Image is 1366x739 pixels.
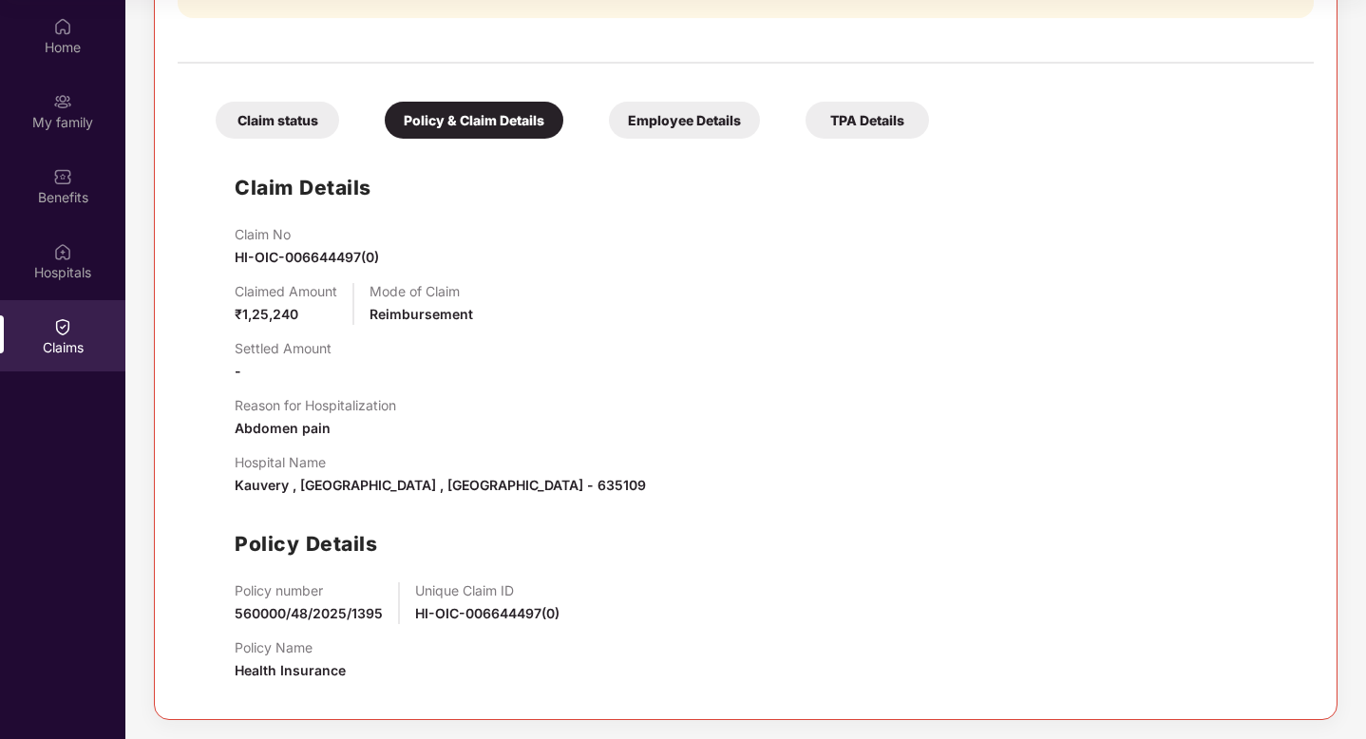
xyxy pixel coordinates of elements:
[415,582,560,598] p: Unique Claim ID
[53,167,72,186] img: svg+xml;base64,PHN2ZyBpZD0iQmVuZWZpdHMiIHhtbG5zPSJodHRwOi8vd3d3LnczLm9yZy8yMDAwL3N2ZyIgd2lkdGg9Ij...
[235,340,332,356] p: Settled Amount
[53,242,72,261] img: svg+xml;base64,PHN2ZyBpZD0iSG9zcGl0YWxzIiB4bWxucz0iaHR0cDovL3d3dy53My5vcmcvMjAwMC9zdmciIHdpZHRoPS...
[370,283,473,299] p: Mode of Claim
[235,477,646,493] span: Kauvery , [GEOGRAPHIC_DATA] , [GEOGRAPHIC_DATA] - 635109
[235,662,346,678] span: Health Insurance
[216,102,339,139] div: Claim status
[235,454,646,470] p: Hospital Name
[415,605,560,621] span: HI-OIC-006644497(0)
[235,582,383,598] p: Policy number
[235,528,377,559] h1: Policy Details
[370,306,473,322] span: Reimbursement
[385,102,563,139] div: Policy & Claim Details
[235,283,337,299] p: Claimed Amount
[235,605,383,621] span: 560000/48/2025/1395
[53,92,72,111] img: svg+xml;base64,PHN2ZyB3aWR0aD0iMjAiIGhlaWdodD0iMjAiIHZpZXdCb3g9IjAgMCAyMCAyMCIgZmlsbD0ibm9uZSIgeG...
[53,17,72,36] img: svg+xml;base64,PHN2ZyBpZD0iSG9tZSIgeG1sbnM9Imh0dHA6Ly93d3cudzMub3JnLzIwMDAvc3ZnIiB3aWR0aD0iMjAiIG...
[235,639,346,655] p: Policy Name
[235,397,396,413] p: Reason for Hospitalization
[235,363,241,379] span: -
[53,317,72,336] img: svg+xml;base64,PHN2ZyBpZD0iQ2xhaW0iIHhtbG5zPSJodHRwOi8vd3d3LnczLm9yZy8yMDAwL3N2ZyIgd2lkdGg9IjIwIi...
[235,420,331,436] span: Abdomen pain
[235,249,379,265] span: HI-OIC-006644497(0)
[235,306,298,322] span: ₹1,25,240
[235,172,371,203] h1: Claim Details
[235,226,379,242] p: Claim No
[806,102,929,139] div: TPA Details
[609,102,760,139] div: Employee Details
